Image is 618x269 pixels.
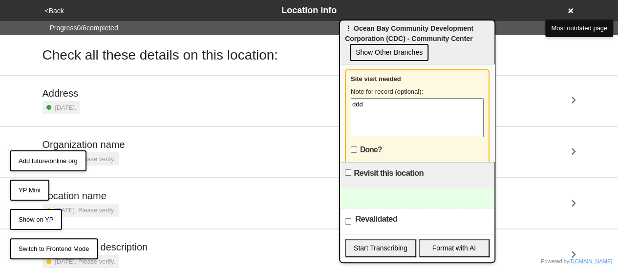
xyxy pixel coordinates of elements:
[354,167,424,179] label: Revisit this location
[419,239,490,257] button: Format with AI
[281,5,337,15] span: Location Info
[351,146,357,153] input: Done?
[10,238,98,260] button: Switch to Frontend Mode
[43,190,119,202] h5: Location name
[351,74,484,84] div: Site visit needed
[50,23,118,33] span: Progress 0 / 6 completed
[340,21,494,64] div: ⋮ Ocean Bay Community Development Corporation (CDC) - Community Center
[55,206,115,215] small: [DATE]. Please verify.
[55,257,115,266] small: [DATE]. Please verify.
[350,44,428,61] button: Show Other Branches
[10,180,49,201] button: YP Mini
[345,239,416,257] button: Start Transcribing
[351,87,484,97] div: Note for record (optional):
[43,139,125,150] h5: Organization name
[10,209,62,230] button: Show on YP
[569,258,612,264] a: [DOMAIN_NAME]
[351,144,382,156] label: Done?
[10,150,86,172] button: Add future/online org
[55,103,77,112] small: [DATE].
[545,20,613,37] button: Most outdated page
[355,213,397,225] label: Revalidated
[43,47,278,63] h1: Check all these details on this location:
[42,5,67,17] button: <Back
[43,87,81,99] h5: Address
[541,257,612,266] div: Powered by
